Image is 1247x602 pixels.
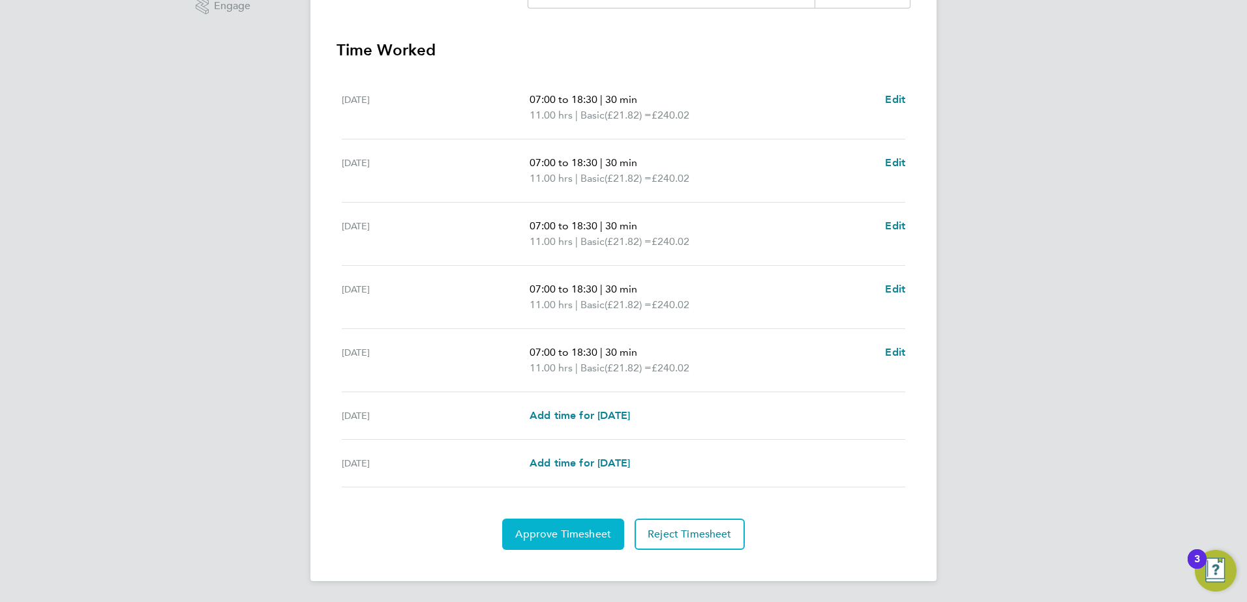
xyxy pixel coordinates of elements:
[530,408,630,423] a: Add time for [DATE]
[502,519,624,550] button: Approve Timesheet
[342,155,530,186] div: [DATE]
[580,234,605,250] span: Basic
[342,218,530,250] div: [DATE]
[530,235,573,248] span: 11.00 hrs
[530,362,573,374] span: 11.00 hrs
[342,408,530,423] div: [DATE]
[885,345,905,360] a: Edit
[580,171,605,186] span: Basic
[580,360,605,376] span: Basic
[515,528,611,541] span: Approve Timesheet
[600,346,603,358] span: |
[342,345,530,376] div: [DATE]
[885,156,905,169] span: Edit
[342,455,530,471] div: [DATE]
[605,298,652,311] span: (£21.82) =
[605,235,652,248] span: (£21.82) =
[605,172,652,184] span: (£21.82) =
[885,346,905,358] span: Edit
[530,298,573,311] span: 11.00 hrs
[530,409,630,422] span: Add time for [DATE]
[575,172,578,184] span: |
[214,1,250,12] span: Engage
[885,281,905,297] a: Edit
[575,362,578,374] span: |
[605,362,652,374] span: (£21.82) =
[530,457,630,469] span: Add time for [DATE]
[575,109,578,121] span: |
[530,283,597,295] span: 07:00 to 18:30
[530,109,573,121] span: 11.00 hrs
[600,283,603,295] span: |
[580,297,605,313] span: Basic
[530,156,597,169] span: 07:00 to 18:30
[580,107,605,123] span: Basic
[648,528,732,541] span: Reject Timesheet
[652,235,689,248] span: £240.02
[1195,550,1237,592] button: Open Resource Center, 3 new notifications
[652,109,689,121] span: £240.02
[885,283,905,295] span: Edit
[600,93,603,106] span: |
[605,156,637,169] span: 30 min
[342,281,530,313] div: [DATE]
[530,220,597,232] span: 07:00 to 18:30
[605,283,637,295] span: 30 min
[605,109,652,121] span: (£21.82) =
[885,155,905,171] a: Edit
[575,235,578,248] span: |
[530,346,597,358] span: 07:00 to 18:30
[885,220,905,232] span: Edit
[600,220,603,232] span: |
[652,362,689,374] span: £240.02
[885,218,905,234] a: Edit
[600,156,603,169] span: |
[605,346,637,358] span: 30 min
[530,172,573,184] span: 11.00 hrs
[885,92,905,107] a: Edit
[885,93,905,106] span: Edit
[605,93,637,106] span: 30 min
[530,93,597,106] span: 07:00 to 18:30
[342,92,530,123] div: [DATE]
[635,519,745,550] button: Reject Timesheet
[530,455,630,471] a: Add time for [DATE]
[652,298,689,311] span: £240.02
[1194,559,1200,576] div: 3
[605,220,637,232] span: 30 min
[575,298,578,311] span: |
[652,172,689,184] span: £240.02
[337,40,910,61] h3: Time Worked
